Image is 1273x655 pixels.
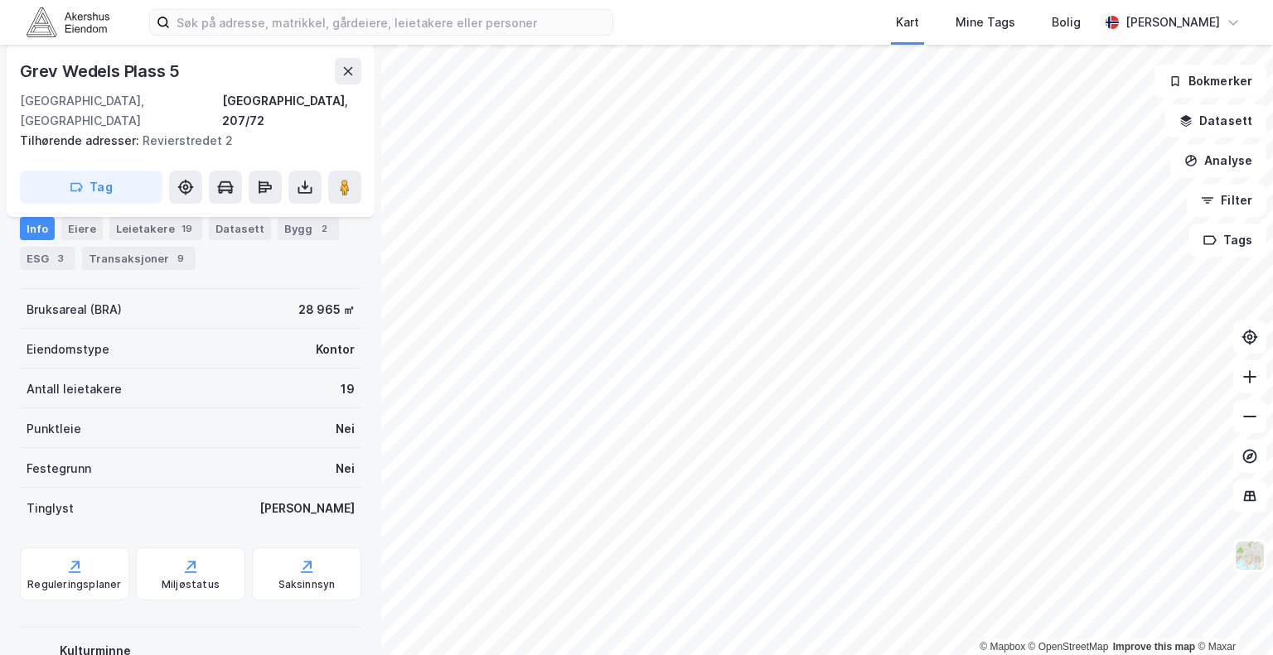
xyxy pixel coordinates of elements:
div: Revierstredet 2 [20,131,348,151]
div: [PERSON_NAME] [259,498,355,518]
div: Antall leietakere [27,379,122,399]
div: Bolig [1052,12,1081,32]
button: Tags [1189,224,1266,257]
div: Saksinnsyn [278,578,336,591]
iframe: Chat Widget [1190,576,1273,655]
div: 2 [316,220,332,237]
button: Analyse [1170,144,1266,177]
div: Bruksareal (BRA) [27,300,122,320]
div: [PERSON_NAME] [1125,12,1220,32]
div: Kart [896,12,919,32]
div: 19 [178,220,196,237]
button: Datasett [1165,104,1266,137]
a: Mapbox [980,641,1025,653]
img: akershus-eiendom-logo.9091f326c980b4bce74ccdd9f866810c.svg [27,7,109,36]
div: Info [20,217,55,240]
div: Nei [336,419,355,439]
button: Tag [20,171,162,204]
a: OpenStreetMap [1029,641,1109,653]
div: Kontor [316,340,355,359]
div: Reguleringsplaner [27,578,121,591]
button: Bokmerker [1154,65,1266,98]
div: Leietakere [109,217,202,240]
a: Improve this map [1113,641,1195,653]
div: Miljøstatus [162,578,220,591]
div: Transaksjoner [82,247,196,270]
div: 9 [172,250,189,267]
div: Nei [336,459,355,479]
img: Z [1234,540,1266,571]
div: ESG [20,247,75,270]
button: Filter [1187,184,1266,217]
div: 19 [341,379,355,399]
div: Punktleie [27,419,81,439]
div: Grev Wedels Plass 5 [20,58,183,84]
div: Tinglyst [27,498,74,518]
div: Eiendomstype [27,340,109,359]
div: Bygg [278,217,339,240]
div: Festegrunn [27,459,91,479]
span: Tilhørende adresser: [20,133,143,147]
div: Eiere [61,217,103,240]
div: [GEOGRAPHIC_DATA], 207/72 [222,91,361,131]
div: Datasett [209,217,271,240]
div: [GEOGRAPHIC_DATA], [GEOGRAPHIC_DATA] [20,91,222,131]
div: Mine Tags [956,12,1015,32]
div: 3 [52,250,69,267]
div: Kontrollprogram for chat [1190,576,1273,655]
input: Søk på adresse, matrikkel, gårdeiere, leietakere eller personer [170,10,612,35]
div: 28 965 ㎡ [298,300,355,320]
